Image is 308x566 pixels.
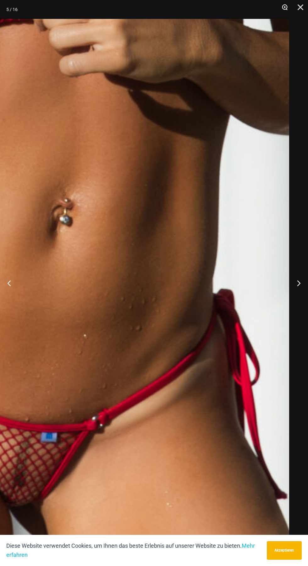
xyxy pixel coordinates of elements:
[6,542,242,549] font: Diese Website verwendet Cookies, um Ihnen das beste Erlebnis auf unserer Website zu bieten.
[267,541,302,560] button: Akzeptieren
[284,267,308,299] button: Nächste
[6,7,18,12] font: 5 / 16
[274,548,294,552] font: Akzeptieren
